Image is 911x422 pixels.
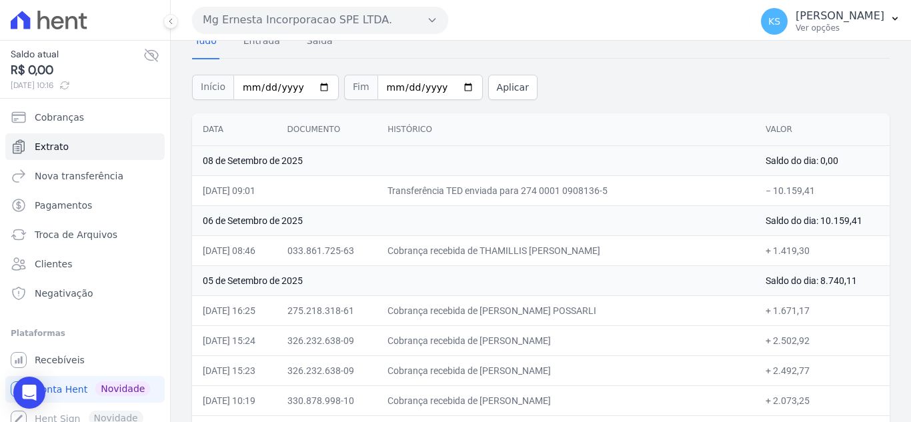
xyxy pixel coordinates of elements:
[192,175,277,205] td: [DATE] 09:01
[192,265,755,295] td: 05 de Setembro de 2025
[755,175,890,205] td: − 10.159,41
[277,113,377,146] th: Documento
[192,75,233,100] span: Início
[344,75,377,100] span: Fim
[755,265,890,295] td: Saldo do dia: 8.740,11
[277,385,377,415] td: 330.878.998-10
[192,385,277,415] td: [DATE] 10:19
[35,199,92,212] span: Pagamentos
[13,377,45,409] div: Open Intercom Messenger
[755,205,890,235] td: Saldo do dia: 10.159,41
[11,79,143,91] span: [DATE] 10:16
[11,61,143,79] span: R$ 0,00
[35,228,117,241] span: Troca de Arquivos
[5,280,165,307] a: Negativação
[241,25,283,59] a: Entrada
[5,133,165,160] a: Extrato
[377,113,755,146] th: Histórico
[750,3,911,40] button: KS [PERSON_NAME] Ver opções
[377,325,755,355] td: Cobrança recebida de [PERSON_NAME]
[796,23,884,33] p: Ver opções
[192,355,277,385] td: [DATE] 15:23
[192,145,755,175] td: 08 de Setembro de 2025
[277,325,377,355] td: 326.232.638-09
[377,235,755,265] td: Cobrança recebida de THAMILLIS [PERSON_NAME]
[35,169,123,183] span: Nova transferência
[192,7,448,33] button: Mg Ernesta Incorporacao SPE LTDA.
[277,235,377,265] td: 033.861.725-63
[377,355,755,385] td: Cobrança recebida de [PERSON_NAME]
[277,355,377,385] td: 326.232.638-09
[796,9,884,23] p: [PERSON_NAME]
[35,383,87,396] span: Conta Hent
[192,113,277,146] th: Data
[5,192,165,219] a: Pagamentos
[5,104,165,131] a: Cobranças
[5,376,165,403] a: Conta Hent Novidade
[755,235,890,265] td: + 1.419,30
[755,325,890,355] td: + 2.502,92
[277,295,377,325] td: 275.218.318-61
[755,355,890,385] td: + 2.492,77
[377,295,755,325] td: Cobrança recebida de [PERSON_NAME] POSSARLI
[377,175,755,205] td: Transferência TED enviada para 274 0001 0908136-5
[11,47,143,61] span: Saldo atual
[35,111,84,124] span: Cobranças
[95,381,150,396] span: Novidade
[755,385,890,415] td: + 2.073,25
[192,25,219,59] a: Tudo
[35,140,69,153] span: Extrato
[755,295,890,325] td: + 1.671,17
[768,17,780,26] span: KS
[35,353,85,367] span: Recebíveis
[377,385,755,415] td: Cobrança recebida de [PERSON_NAME]
[35,257,72,271] span: Clientes
[11,325,159,341] div: Plataformas
[304,25,335,59] a: Saída
[192,235,277,265] td: [DATE] 08:46
[192,205,755,235] td: 06 de Setembro de 2025
[35,287,93,300] span: Negativação
[192,295,277,325] td: [DATE] 16:25
[5,221,165,248] a: Troca de Arquivos
[5,251,165,277] a: Clientes
[488,75,538,100] button: Aplicar
[755,113,890,146] th: Valor
[755,145,890,175] td: Saldo do dia: 0,00
[5,347,165,373] a: Recebíveis
[5,163,165,189] a: Nova transferência
[192,325,277,355] td: [DATE] 15:24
